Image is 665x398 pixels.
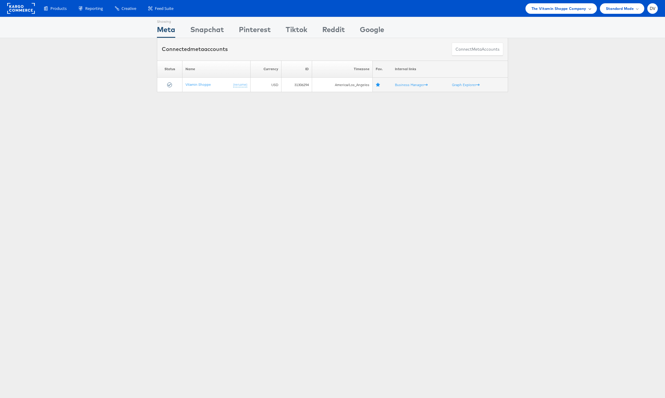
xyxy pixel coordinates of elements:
[190,46,204,52] span: meta
[50,6,67,11] span: Products
[162,45,228,53] div: Connected accounts
[312,61,372,78] th: Timezone
[606,5,634,12] span: Standard Mode
[185,82,211,87] a: Vitamin Shoppe
[322,24,345,38] div: Reddit
[239,24,271,38] div: Pinterest
[281,61,312,78] th: ID
[312,78,372,92] td: America/Los_Angeles
[182,61,250,78] th: Name
[286,24,307,38] div: Tiktok
[531,5,586,12] span: The Vitamin Shoppe Company
[157,61,182,78] th: Status
[250,61,281,78] th: Currency
[650,7,656,10] span: DV
[281,78,312,92] td: 31306294
[157,17,175,24] div: Showing
[360,24,384,38] div: Google
[157,24,175,38] div: Meta
[155,6,173,11] span: Feed Suite
[472,46,482,52] span: meta
[190,24,224,38] div: Snapchat
[452,43,503,56] button: ConnectmetaAccounts
[452,82,480,87] a: Graph Explorer
[395,82,428,87] a: Business Manager
[233,82,247,87] a: (rename)
[122,6,136,11] span: Creative
[85,6,103,11] span: Reporting
[250,78,281,92] td: USD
